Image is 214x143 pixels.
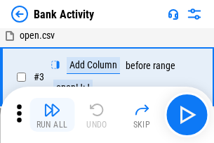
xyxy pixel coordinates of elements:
[153,61,175,71] div: range
[175,104,198,126] img: Main button
[36,120,68,129] div: Run All
[29,98,74,132] button: Run All
[67,57,120,74] div: Add Column
[44,101,60,118] img: Run All
[34,8,94,21] div: Bank Activity
[186,6,203,23] img: Settings menu
[34,71,44,82] span: # 3
[119,98,164,132] button: Skip
[168,8,179,20] img: Support
[11,6,28,23] img: Back
[20,30,55,41] span: open.csv
[126,61,151,71] div: before
[133,101,150,118] img: Skip
[133,120,151,129] div: Skip
[53,80,93,97] div: open!J:J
